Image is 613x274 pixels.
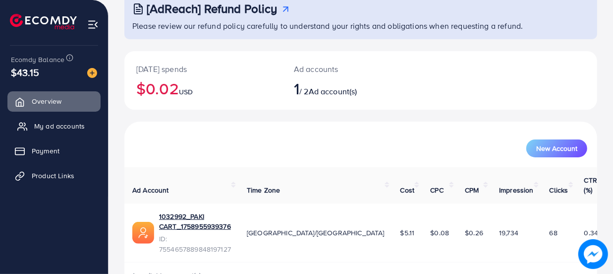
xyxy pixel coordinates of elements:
[32,96,61,106] span: Overview
[247,228,385,238] span: [GEOGRAPHIC_DATA]/[GEOGRAPHIC_DATA]
[132,20,591,32] p: Please review our refund policy carefully to understand your rights and obligations when requesti...
[7,91,101,111] a: Overview
[499,185,534,195] span: Impression
[136,63,270,75] p: [DATE] spends
[294,77,299,100] span: 1
[11,55,64,65] span: Ecomdy Balance
[465,228,483,238] span: $0.26
[294,63,389,75] p: Ad accounts
[147,1,278,16] h3: [AdReach] Refund Policy
[132,222,154,244] img: ic-ads-acc.e4c84228.svg
[584,228,599,238] span: 0.34
[11,65,39,79] span: $43.15
[159,211,231,232] a: 1032992_PAKI CART_1758955939376
[430,185,443,195] span: CPC
[550,228,557,238] span: 68
[34,121,85,131] span: My ad accounts
[400,228,415,238] span: $5.11
[430,228,449,238] span: $0.08
[550,185,568,195] span: Clicks
[584,175,597,195] span: CTR (%)
[87,68,97,78] img: image
[179,87,193,97] span: USD
[465,185,479,195] span: CPM
[7,141,101,161] a: Payment
[136,79,270,98] h2: $0.02
[536,145,577,152] span: New Account
[10,14,77,29] img: logo
[7,166,101,186] a: Product Links
[159,234,231,254] span: ID: 7554657889848197127
[400,185,415,195] span: Cost
[32,146,59,156] span: Payment
[578,239,608,269] img: image
[87,19,99,30] img: menu
[526,139,587,157] button: New Account
[7,116,101,136] a: My ad accounts
[247,185,280,195] span: Time Zone
[32,171,74,181] span: Product Links
[309,86,357,97] span: Ad account(s)
[499,228,518,238] span: 19,734
[132,185,169,195] span: Ad Account
[294,79,389,98] h2: / 2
